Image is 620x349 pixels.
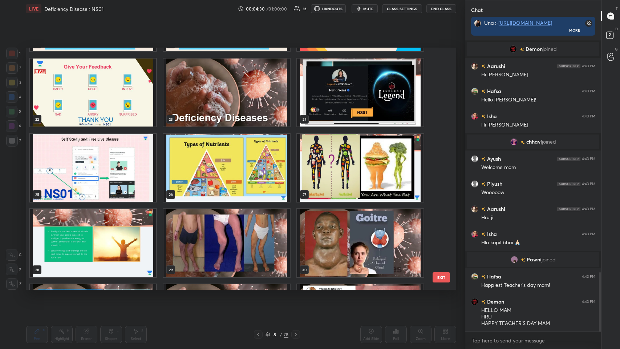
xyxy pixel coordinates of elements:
img: 3 [471,113,478,120]
h6: Aarushi [486,62,505,70]
div: grid [465,40,601,332]
img: no-rating-badge.077c3623.svg [481,275,486,279]
div: 2 [6,62,21,74]
div: 15 [303,7,307,11]
span: joined [542,257,556,262]
div: Happiest Teacher's day mam! [481,282,595,289]
p: Chat [465,0,489,20]
button: End Class [426,4,456,13]
button: mute [352,4,378,13]
img: no-rating-badge.077c3623.svg [481,207,486,211]
div: 5 [6,106,21,117]
div: grid [26,48,443,290]
div: 4:43 PM [582,300,595,304]
div: 7 [6,135,21,147]
img: 6e90490255ff4b1092c54e41641b80a0.jpg [510,138,518,145]
img: default.png [471,155,478,163]
p: G [615,47,618,52]
div: Z [6,278,21,290]
h6: Isha [486,230,497,238]
div: Hru ji [481,214,595,221]
div: / [280,332,282,337]
img: 085865dee3ba4c5baa9bf797de20702d.jpg [511,256,518,263]
div: 4:43 PM [582,274,595,279]
div: C [6,249,21,261]
div: X [6,264,21,275]
div: More [569,28,580,33]
img: 4P8fHbbgJtejmAAAAAElFTkSuQmCC [557,182,580,186]
img: 1757070512XXBK8B.pdf [297,209,424,277]
div: 4:43 PM [582,232,595,236]
img: 4P8fHbbgJtejmAAAAAElFTkSuQmCC [557,157,580,161]
img: 3 [471,230,478,238]
span: joined [543,46,557,52]
div: Hlo kapil bhai 🙏🏻 [481,239,595,246]
span: chhavi [526,139,542,145]
div: 8 [271,332,279,337]
img: 4P8fHbbgJtejmAAAAAElFTkSuQmCC [557,64,580,68]
div: 3 [6,77,21,88]
img: no-rating-badge.077c3623.svg [521,258,525,262]
img: 4P8fHbbgJtejmAAAAAElFTkSuQmCC [557,207,580,211]
span: mute [363,6,373,11]
a: [URL][DOMAIN_NAME] [498,19,552,26]
img: 953fb251cc4041df89fa060d3bfc94f2.jpg [471,205,478,213]
h6: Ayush [486,155,501,163]
div: Hello [PERSON_NAME]! [481,96,595,104]
div: 4:43 PM [582,157,595,161]
img: no-rating-badge.077c3623.svg [481,89,486,93]
div: 4:43 PM [582,207,595,211]
p: T [616,6,618,11]
div: 4:43 PM [582,182,595,186]
div: 1 [6,48,21,59]
img: e4fb9190376845a3b22a8dadbbc73993.jpg [471,273,478,280]
img: no-rating-badge.077c3623.svg [481,115,486,119]
h6: Piyush [486,180,502,188]
img: 1757070512XXBK8B.pdf [163,209,290,277]
img: d2985796f8be4e37b34ade3daf6a3240.jpg [474,20,481,27]
div: 6 [6,120,21,132]
img: no-rating-badge.077c3623.svg [481,300,486,304]
h6: Aarushi [486,205,505,213]
span: joined [542,139,556,145]
button: HANDOUTS [311,4,346,13]
div: 4:43 PM [582,114,595,119]
div: 4:43 PM [582,89,595,93]
div: 4 [6,91,21,103]
img: 1757070512XXBK8B.pdf [297,59,424,127]
div: 78 [284,331,288,338]
img: 1757070512XXBK8B.pdf [30,134,156,202]
h6: Isha [486,112,497,120]
button: EXIT [433,272,450,282]
img: no-rating-badge.077c3623.svg [481,157,486,161]
div: HELLO MAM HRU HAPPY TEACHER'S DAY MAM [481,307,595,327]
div: Wooooow [481,189,595,196]
h6: Hafsa [486,273,501,280]
img: 1757070512XXBK8B.pdf [163,134,290,202]
span: Demon [526,46,543,52]
img: no-rating-badge.077c3623.svg [520,48,524,52]
img: 0a8561076e294eddaf95cbd3cdd957f3.jpg [510,45,517,53]
h6: Hafsa [486,87,501,95]
span: Pawni [527,257,542,262]
img: default.png [471,180,478,188]
img: 175707054159R3FA.pdf [30,59,156,127]
img: no-rating-badge.077c3623.svg [481,182,486,186]
h6: Demon [486,298,504,305]
h4: Deficiency Disease : NS01 [44,5,104,12]
div: LIVE [26,4,41,13]
img: no-rating-badge.077c3623.svg [520,140,525,144]
p: D [615,26,618,32]
img: no-rating-badge.077c3623.svg [481,232,486,236]
div: Hi [PERSON_NAME] [481,121,595,129]
div: Welcome mam [481,164,595,171]
img: 1757070512XXBK8B.pdf [297,134,424,202]
img: 953fb251cc4041df89fa060d3bfc94f2.jpg [471,63,478,70]
div: Hi [PERSON_NAME] [481,71,595,79]
img: 0a8561076e294eddaf95cbd3cdd957f3.jpg [471,298,478,305]
div: Una :- [484,20,570,26]
button: CLASS SETTINGS [382,4,422,13]
img: 1757070512XXBK8B.pdf [30,209,156,277]
div: 4:43 PM [582,64,595,68]
img: e4fb9190376845a3b22a8dadbbc73993.jpg [471,88,478,95]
